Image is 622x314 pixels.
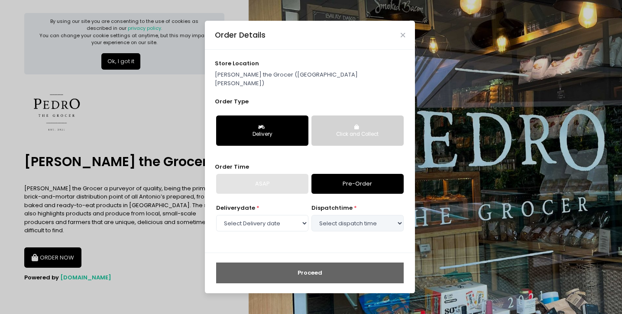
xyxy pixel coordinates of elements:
[215,70,405,87] p: [PERSON_NAME] the Grocer ([GEOGRAPHIC_DATA][PERSON_NAME])
[317,131,398,138] div: Click and Collect
[215,59,259,67] span: store location
[215,29,266,41] div: Order Details
[216,263,404,283] button: Proceed
[215,97,249,106] span: Order Type
[216,204,255,212] span: Delivery date
[215,163,249,171] span: Order Time
[401,33,405,37] button: Close
[216,115,308,146] button: Delivery
[222,131,302,138] div: Delivery
[311,174,404,194] a: Pre-Order
[311,204,353,212] span: dispatch time
[311,115,404,146] button: Click and Collect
